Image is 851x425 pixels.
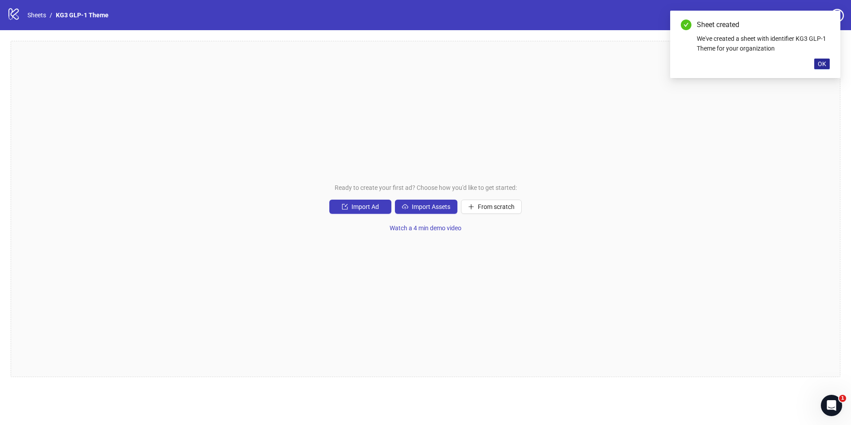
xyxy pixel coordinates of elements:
span: cloud-upload [402,204,408,210]
span: OK [818,60,826,67]
button: OK [814,59,830,69]
a: Sheets [26,10,48,20]
iframe: Intercom live chat [821,395,842,416]
span: Import Assets [412,203,450,210]
div: Sheet created [697,20,830,30]
button: Import Ad [329,200,391,214]
span: Import Ad [351,203,379,210]
button: Watch a 4 min demo video [383,221,468,235]
a: KG3 GLP-1 Theme [54,10,110,20]
a: Settings [781,9,827,23]
span: import [342,204,348,210]
span: Ready to create your first ad? Choose how you'd like to get started: [335,183,517,193]
span: Watch a 4 min demo video [390,224,461,232]
span: plus [468,204,474,210]
button: Import Assets [395,200,457,214]
span: question-circle [831,9,844,22]
span: 1 [839,395,846,402]
a: Close [820,20,830,29]
div: We've created a sheet with identifier KG3 GLP-1 Theme for your organization [697,34,830,53]
span: From scratch [478,203,515,210]
li: / [50,10,52,20]
span: check-circle [681,20,691,30]
button: From scratch [461,200,522,214]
